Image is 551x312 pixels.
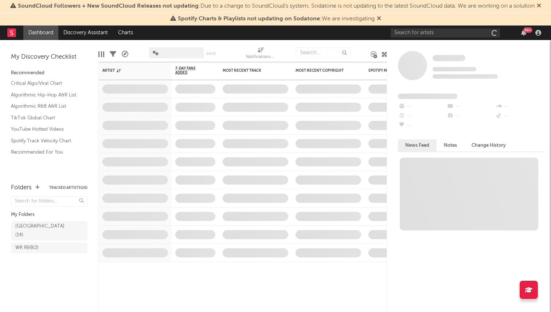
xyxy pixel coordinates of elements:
[18,3,199,9] span: SoundCloud Followers + New SoundCloud Releases not updating
[398,139,437,151] button: News Feed
[122,44,128,65] div: A&R Pipeline
[11,53,87,62] div: My Discovery Checklist
[18,3,535,9] span: : Due to a change to SoundCloud's system, Sodatone is not updating to the latest SoundCloud data....
[537,3,541,9] span: Dismiss
[11,196,87,207] input: Search for folders...
[98,44,104,65] div: Edit Columns
[178,16,375,22] span: : We are investigating
[15,244,39,252] div: WR R&B ( 2 )
[377,16,381,22] span: Dismiss
[246,44,275,65] div: Notifications (Artist)
[23,25,58,40] a: Dashboard
[11,69,87,78] div: Recommended
[11,242,87,253] a: WR R&B(2)
[11,183,32,192] div: Folders
[102,68,157,73] div: Artist
[58,25,113,40] a: Discovery Assistant
[495,102,544,111] div: --
[11,114,80,122] a: TikTok Global Chart
[398,111,446,121] div: --
[11,210,87,219] div: My Folders
[437,139,464,151] button: Notes
[398,102,446,111] div: --
[11,125,80,133] a: YouTube Hottest Videos
[11,91,80,99] a: Algorithmic Hip-Hop A&R List
[11,102,80,110] a: Algorithmic R&B A&R List
[113,25,138,40] a: Charts
[398,121,446,130] div: --
[433,55,465,62] a: Some Artist
[15,222,67,240] div: [GEOGRAPHIC_DATA] ( 14 )
[296,68,350,73] div: Most Recent Copyright
[433,74,498,79] span: 0 fans last week
[464,139,513,151] button: Change History
[246,53,275,62] div: Notifications (Artist)
[206,52,216,56] button: Save
[175,66,204,75] span: 7-Day Fans Added
[11,79,80,87] a: Critical Algo/Viral Chart
[49,186,87,190] button: Tracked Artists(26)
[523,27,532,33] div: 99 +
[446,111,495,121] div: --
[296,47,351,58] input: Search...
[110,44,116,65] div: Filters
[433,55,465,61] span: Some Artist
[495,111,544,121] div: --
[178,16,320,22] span: Spotify Charts & Playlists not updating on Sodatone
[521,30,526,36] button: 99+
[11,221,87,241] a: [GEOGRAPHIC_DATA](14)
[446,102,495,111] div: --
[11,137,80,145] a: Spotify Track Velocity Chart
[433,67,476,71] span: Tracking Since: [DATE]
[391,28,500,37] input: Search for artists
[368,68,423,73] div: Spotify Monthly Listeners
[223,68,277,73] div: Most Recent Track
[11,148,80,156] a: Recommended For You
[398,94,457,99] span: Fans Added by Platform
